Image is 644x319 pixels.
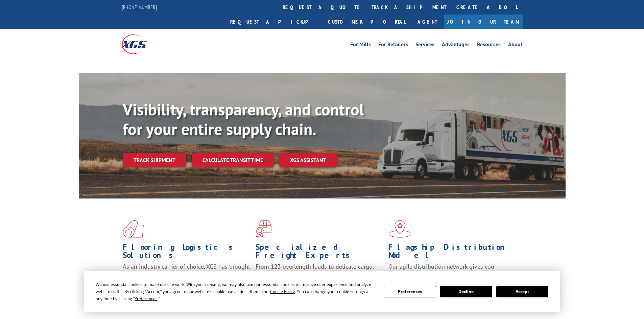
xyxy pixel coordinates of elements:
h1: Flagship Distribution Model [388,243,516,263]
span: As an industry carrier of choice, XGS has brought innovation and dedication to flooring logistics... [123,263,250,287]
span: Preferences [135,296,158,301]
button: Preferences [384,286,436,297]
img: xgs-icon-focused-on-flooring-red [256,220,271,238]
a: Request a pickup [225,15,323,29]
a: Customer Portal [323,15,411,29]
p: From 123 overlength loads to delicate cargo, our experienced staff knows the best way to move you... [256,263,383,293]
a: Join Our Team [444,15,523,29]
a: Agent [411,15,444,29]
a: About [508,42,523,49]
a: For Retailers [378,42,408,49]
div: Cookie Consent Prompt [84,271,560,312]
b: Visibility, transparency, and control for your entire supply chain. [123,99,364,139]
a: Calculate transit time [192,153,274,167]
h1: Flooring Logistics Solutions [123,243,251,263]
button: Decline [440,286,492,297]
h1: Specialized Freight Experts [256,243,383,263]
div: We use essential cookies to make our site work. With your consent, we may also use non-essential ... [96,281,376,302]
a: [PHONE_NUMBER] [122,4,157,10]
a: For Mills [350,42,371,49]
a: Services [415,42,434,49]
a: Advantages [442,42,470,49]
span: Our agile distribution network gives you nationwide inventory management on demand. [388,263,513,278]
a: Resources [477,42,501,49]
img: xgs-icon-total-supply-chain-intelligence-red [123,220,144,238]
span: Cookie Policy [270,289,295,294]
button: Accept [496,286,548,297]
img: xgs-icon-flagship-distribution-model-red [388,220,412,238]
a: XGS ASSISTANT [279,153,337,167]
a: Track shipment [123,153,186,167]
